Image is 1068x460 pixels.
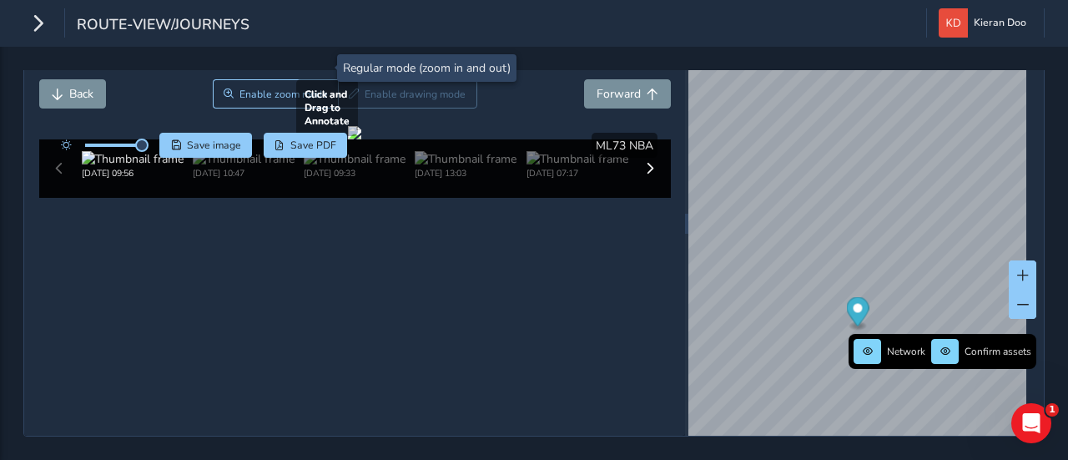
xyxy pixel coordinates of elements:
[847,297,869,331] div: Map marker
[193,167,295,179] div: [DATE] 10:47
[77,14,249,38] span: route-view/journeys
[1011,403,1051,443] iframe: Intercom live chat
[965,345,1031,358] span: Confirm assets
[596,138,653,154] span: ML73 NBA
[584,79,671,109] button: Forward
[69,86,93,102] span: Back
[264,133,348,158] button: PDF
[415,167,516,179] div: [DATE] 13:03
[1045,403,1059,417] span: 1
[239,88,328,101] span: Enable zoom mode
[82,151,184,167] img: Thumbnail frame
[887,345,925,358] span: Network
[597,86,641,102] span: Forward
[159,133,252,158] button: Save
[415,151,516,167] img: Thumbnail frame
[939,8,1032,38] button: Kieran Doo
[39,79,106,109] button: Back
[213,79,339,109] button: Zoom
[974,8,1026,38] span: Kieran Doo
[290,139,336,152] span: Save PDF
[187,139,241,152] span: Save image
[82,167,184,179] div: [DATE] 09:56
[526,167,628,179] div: [DATE] 07:17
[526,151,628,167] img: Thumbnail frame
[304,151,406,167] img: Thumbnail frame
[193,151,295,167] img: Thumbnail frame
[304,167,406,179] div: [DATE] 09:33
[939,8,968,38] img: diamond-layout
